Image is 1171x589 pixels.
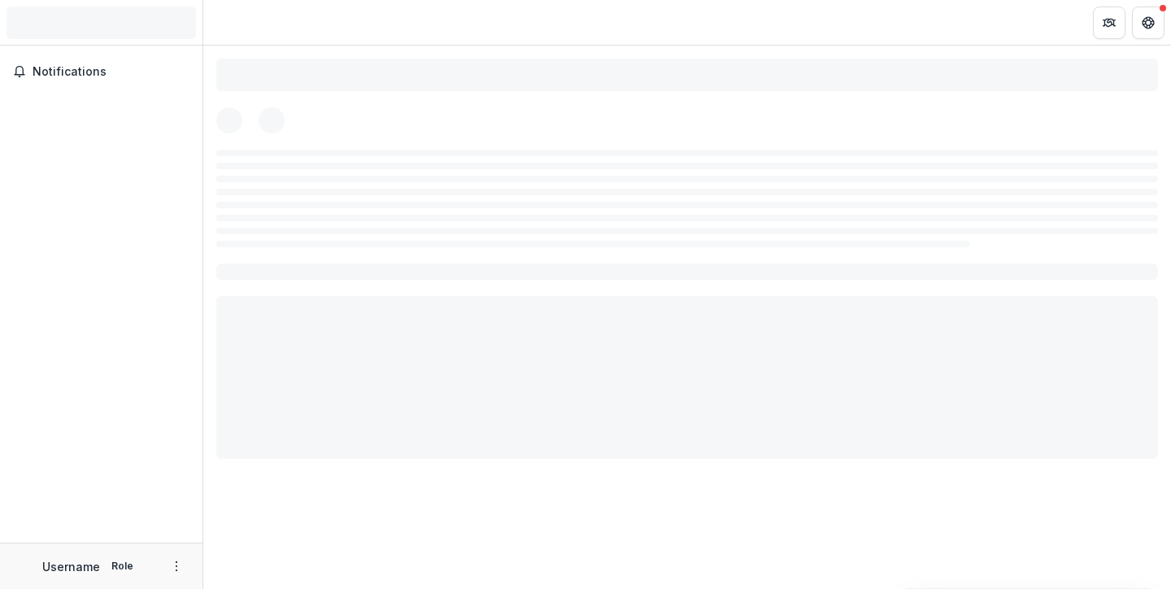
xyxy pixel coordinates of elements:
p: Username [42,558,100,575]
p: Role [107,559,138,574]
button: More [167,556,186,576]
button: Notifications [7,59,196,85]
span: Notifications [33,65,189,79]
button: Partners [1093,7,1125,39]
button: Get Help [1132,7,1164,39]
